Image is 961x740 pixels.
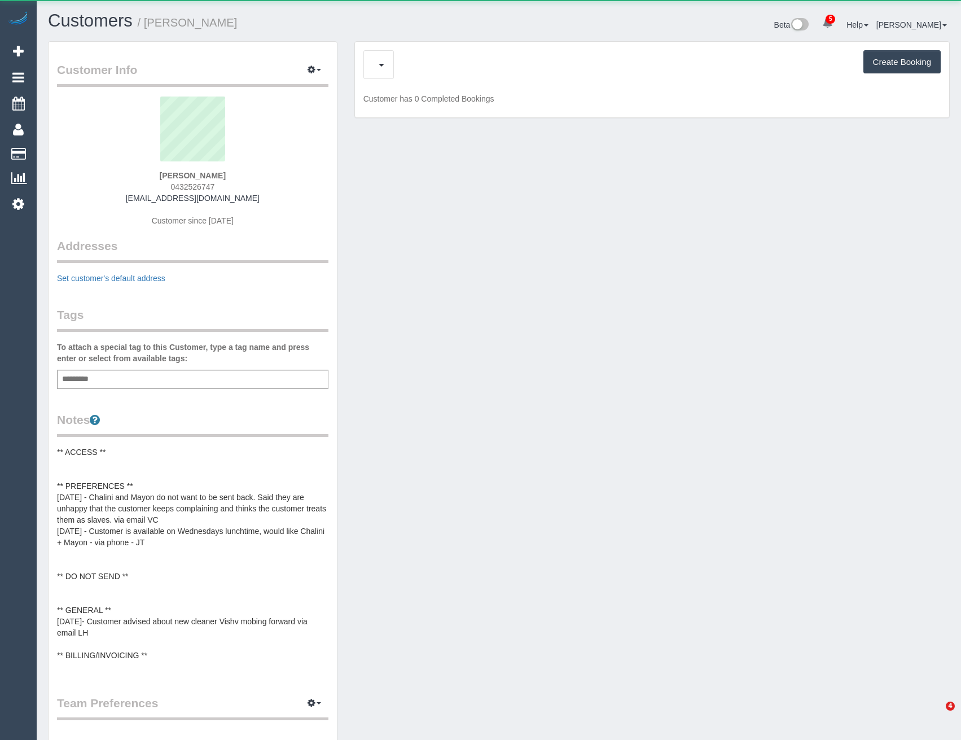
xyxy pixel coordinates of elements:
span: 5 [826,15,835,24]
span: Customer since [DATE] [152,216,234,225]
a: [EMAIL_ADDRESS][DOMAIN_NAME] [126,194,260,203]
img: New interface [790,18,809,33]
span: 0432526747 [170,182,214,191]
iframe: Intercom live chat [923,702,950,729]
a: Beta [774,20,809,29]
button: Create Booking [863,50,941,74]
a: Customers [48,11,133,30]
small: / [PERSON_NAME] [138,16,238,29]
legend: Tags [57,306,328,332]
span: 4 [946,702,955,711]
label: To attach a special tag to this Customer, type a tag name and press enter or select from availabl... [57,341,328,364]
pre: ** ACCESS ** ** PREFERENCES ** [DATE] - Chalini and Mayon do not want to be sent back. Said they ... [57,446,328,672]
legend: Team Preferences [57,695,328,720]
strong: [PERSON_NAME] [160,171,226,180]
a: 5 [817,11,839,36]
a: Set customer's default address [57,274,165,283]
img: Automaid Logo [7,11,29,27]
legend: Customer Info [57,62,328,87]
legend: Notes [57,411,328,437]
a: [PERSON_NAME] [876,20,947,29]
p: Customer has 0 Completed Bookings [363,93,941,104]
a: Help [846,20,868,29]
